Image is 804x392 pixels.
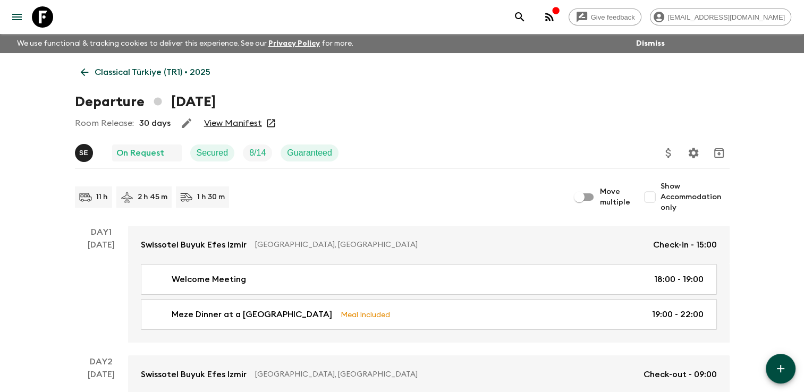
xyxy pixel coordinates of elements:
[197,147,228,159] p: Secured
[75,147,95,156] span: Süleyman Erköse
[509,6,530,28] button: search adventures
[79,149,88,157] p: S E
[255,240,645,250] p: [GEOGRAPHIC_DATA], [GEOGRAPHIC_DATA]
[172,273,246,286] p: Welcome Meeting
[6,6,28,28] button: menu
[139,117,171,130] p: 30 days
[287,147,332,159] p: Guaranteed
[96,192,108,202] p: 11 h
[249,147,266,159] p: 8 / 14
[141,238,247,251] p: Swissotel Buyuk Efes Izmir
[708,142,730,164] button: Archive (Completed, Cancelled or Unsynced Departures only)
[141,299,717,330] a: Meze Dinner at a [GEOGRAPHIC_DATA]Meal Included19:00 - 22:00
[662,13,791,21] span: [EMAIL_ADDRESS][DOMAIN_NAME]
[650,8,791,25] div: [EMAIL_ADDRESS][DOMAIN_NAME]
[569,8,641,25] a: Give feedback
[141,368,247,381] p: Swissotel Buyuk Efes Izmir
[75,355,128,368] p: Day 2
[654,273,704,286] p: 18:00 - 19:00
[75,226,128,238] p: Day 1
[341,309,390,320] p: Meal Included
[75,91,216,113] h1: Departure [DATE]
[138,192,167,202] p: 2 h 45 m
[95,66,210,79] p: Classical Türkiye (TR1) • 2025
[13,34,358,53] p: We use functional & tracking cookies to deliver this experience. See our for more.
[255,369,635,380] p: [GEOGRAPHIC_DATA], [GEOGRAPHIC_DATA]
[652,308,704,321] p: 19:00 - 22:00
[75,144,95,162] button: SE
[633,36,667,51] button: Dismiss
[243,144,272,161] div: Trip Fill
[116,147,164,159] p: On Request
[683,142,704,164] button: Settings
[75,117,134,130] p: Room Release:
[128,226,730,264] a: Swissotel Buyuk Efes Izmir[GEOGRAPHIC_DATA], [GEOGRAPHIC_DATA]Check-in - 15:00
[88,238,115,343] div: [DATE]
[661,181,730,213] span: Show Accommodation only
[653,238,717,251] p: Check-in - 15:00
[644,368,717,381] p: Check-out - 09:00
[75,62,216,83] a: Classical Türkiye (TR1) • 2025
[600,186,631,208] span: Move multiple
[204,118,262,129] a: View Manifest
[190,144,235,161] div: Secured
[658,142,679,164] button: Update Price, Early Bird Discount and Costs
[268,40,320,47] a: Privacy Policy
[585,13,641,21] span: Give feedback
[197,192,225,202] p: 1 h 30 m
[172,308,332,321] p: Meze Dinner at a [GEOGRAPHIC_DATA]
[141,264,717,295] a: Welcome Meeting18:00 - 19:00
